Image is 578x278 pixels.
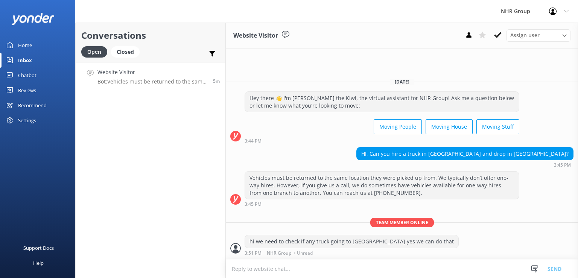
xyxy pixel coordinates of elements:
div: Sep 15 2025 03:44pm (UTC +12:00) Pacific/Auckland [245,138,519,143]
div: hi we need to check if any truck going to [GEOGRAPHIC_DATA] yes we can do that [245,235,458,248]
p: Bot: Vehicles must be returned to the same location they were picked up from. We typically don’t ... [97,78,207,85]
span: Assign user [510,31,540,39]
div: Open [81,46,107,58]
div: HI, Can you hire a truck in [GEOGRAPHIC_DATA] and drop in [GEOGRAPHIC_DATA]? [357,147,573,160]
div: Closed [111,46,140,58]
a: Open [81,47,111,56]
span: [DATE] [390,79,414,85]
div: Recommend [18,98,47,113]
div: Inbox [18,53,32,68]
strong: 3:51 PM [245,251,262,255]
span: • Unread [294,251,313,255]
div: Sep 15 2025 03:51pm (UTC +12:00) Pacific/Auckland [245,250,459,255]
h4: Website Visitor [97,68,207,76]
div: Support Docs [23,240,54,255]
button: Moving People [374,119,422,134]
div: Chatbot [18,68,37,83]
button: Moving Stuff [476,119,519,134]
div: Assign User [507,29,570,41]
span: NHR Group [267,251,291,255]
div: Vehicles must be returned to the same location they were picked up from. We typically don’t offer... [245,172,519,199]
div: Help [33,255,44,270]
div: Hey there 👋 I'm [PERSON_NAME] the Kiwi, the virtual assistant for NHR Group! Ask me a question be... [245,92,519,112]
strong: 3:45 PM [554,163,571,167]
strong: 3:44 PM [245,139,262,143]
h2: Conversations [81,28,220,43]
a: Website VisitorBot:Vehicles must be returned to the same location they were picked up from. We ty... [76,62,225,90]
div: Sep 15 2025 03:45pm (UTC +12:00) Pacific/Auckland [356,162,573,167]
strong: 3:45 PM [245,202,262,207]
span: Sep 15 2025 03:45pm (UTC +12:00) Pacific/Auckland [213,78,220,84]
h3: Website Visitor [233,31,278,41]
img: yonder-white-logo.png [11,13,55,25]
span: Team member online [370,218,434,227]
div: Home [18,38,32,53]
div: Reviews [18,83,36,98]
div: Settings [18,113,36,128]
div: Sep 15 2025 03:45pm (UTC +12:00) Pacific/Auckland [245,201,519,207]
button: Moving House [426,119,473,134]
a: Closed [111,47,143,56]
